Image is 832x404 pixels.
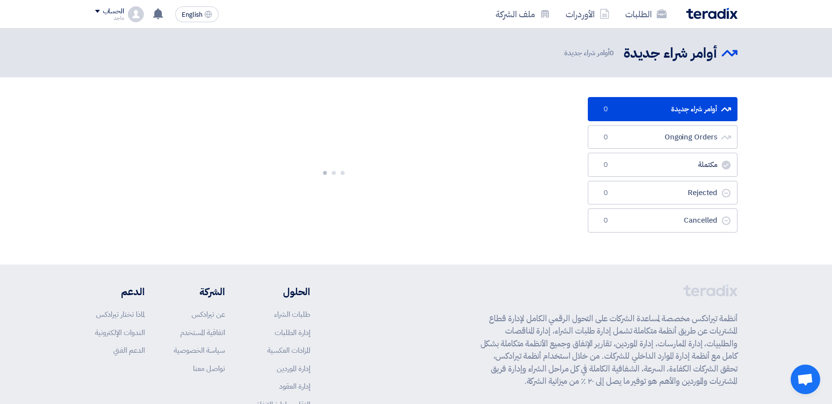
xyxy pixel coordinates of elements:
[488,2,558,26] a: ملف الشركة
[588,125,737,149] a: Ongoing Orders0
[95,327,145,338] a: الندوات الإلكترونية
[277,363,310,374] a: إدارة الموردين
[600,188,612,198] span: 0
[600,133,612,142] span: 0
[274,309,310,320] a: طلبات الشراء
[182,11,202,18] span: English
[174,345,225,356] a: سياسة الخصوصية
[255,284,310,299] li: الحلول
[791,365,820,394] a: Open chat
[95,284,145,299] li: الدعم
[617,2,674,26] a: الطلبات
[588,153,737,177] a: مكتملة0
[103,7,124,16] div: الحساب
[609,47,614,58] span: 0
[113,345,145,356] a: الدعم الفني
[686,8,737,19] img: Teradix logo
[275,327,310,338] a: إدارة الطلبات
[588,208,737,233] a: Cancelled0
[558,2,617,26] a: الأوردرات
[192,309,225,320] a: عن تيرادكس
[588,181,737,205] a: Rejected0
[96,309,145,320] a: لماذا تختار تيرادكس
[588,97,737,121] a: أوامر شراء جديدة0
[267,345,310,356] a: المزادات العكسية
[180,327,225,338] a: اتفاقية المستخدم
[564,47,615,59] span: أوامر شراء جديدة
[175,6,219,22] button: English
[600,160,612,170] span: 0
[480,312,737,388] p: أنظمة تيرادكس مخصصة لمساعدة الشركات على التحول الرقمي الكامل لإدارة قطاع المشتريات عن طريق أنظمة ...
[624,44,717,63] h2: أوامر شراء جديدة
[95,15,124,21] div: ماجد
[600,104,612,114] span: 0
[174,284,225,299] li: الشركة
[128,6,144,22] img: profile_test.png
[600,216,612,226] span: 0
[279,381,310,392] a: إدارة العقود
[193,363,225,374] a: تواصل معنا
